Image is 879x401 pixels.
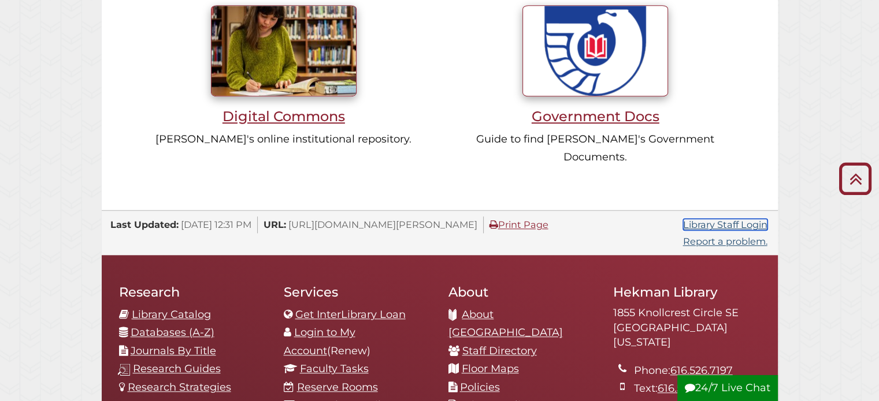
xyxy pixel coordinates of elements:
[131,344,216,357] a: Journals By Title
[457,108,734,125] h3: Government Docs
[118,363,130,376] img: research-guides-icon-white_37x37.png
[284,324,431,360] li: (Renew)
[522,5,668,96] img: U.S. Government Documents seal
[146,43,422,124] a: Digital Commons
[295,308,406,321] a: Get InterLibrary Loan
[284,284,431,300] h2: Services
[264,219,286,230] span: URL:
[146,130,422,149] p: [PERSON_NAME]'s online institutional repository.
[462,344,537,357] a: Staff Directory
[119,284,266,300] h2: Research
[613,284,761,300] h2: Hekman Library
[146,108,422,125] h3: Digital Commons
[489,220,498,229] i: Print Page
[284,326,355,357] a: Login to My Account
[457,130,734,167] p: Guide to find [PERSON_NAME]'s Government Documents.
[133,362,221,375] a: Research Guides
[211,5,357,96] img: Student writing inside library
[670,364,733,377] a: 616.526.7197
[457,43,734,124] a: Government Docs
[489,219,548,230] a: Print Page
[683,235,767,247] a: Report a problem.
[128,381,231,393] a: Research Strategies
[683,219,767,230] a: Library Staff Login
[300,362,369,375] a: Faculty Tasks
[110,219,179,230] span: Last Updated:
[634,362,761,380] li: Phone:
[460,381,500,393] a: Policies
[462,362,519,375] a: Floor Maps
[835,169,876,188] a: Back to Top
[131,326,214,339] a: Databases (A-Z)
[634,380,761,398] li: Text:
[613,306,761,350] address: 1855 Knollcrest Circle SE [GEOGRAPHIC_DATA][US_STATE]
[658,382,721,395] a: 616.537.2364
[297,381,378,393] a: Reserve Rooms
[132,308,211,321] a: Library Catalog
[288,219,477,230] span: [URL][DOMAIN_NAME][PERSON_NAME]
[181,219,251,230] span: [DATE] 12:31 PM
[448,284,596,300] h2: About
